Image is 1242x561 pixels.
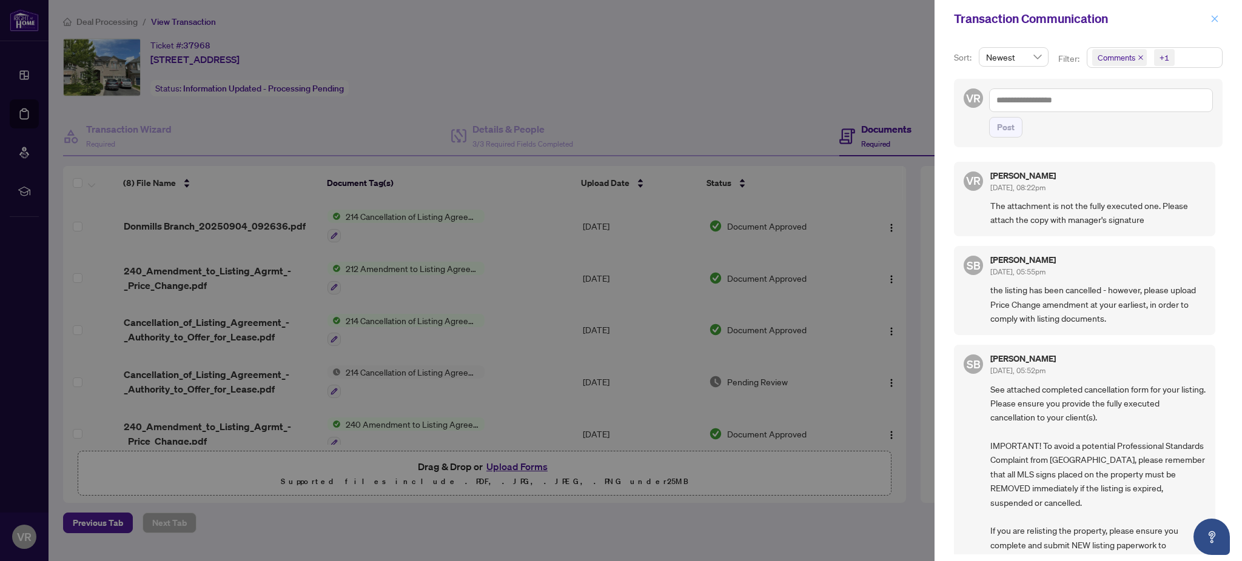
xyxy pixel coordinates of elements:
button: Post [989,117,1022,138]
span: close [1210,15,1219,23]
p: Sort: [954,51,974,64]
span: SB [967,257,981,274]
span: the listing has been cancelled - however, please upload Price Change amendment at your earliest, ... [990,283,1206,325]
span: Comments [1098,51,1135,64]
span: VR [966,172,981,189]
span: Newest [986,48,1041,66]
h5: [PERSON_NAME] [990,171,1056,180]
span: [DATE], 05:52pm [990,366,1046,375]
h5: [PERSON_NAME] [990,256,1056,264]
button: Open asap [1193,519,1230,555]
span: close [1138,55,1144,61]
span: [DATE], 05:55pm [990,267,1046,276]
div: Transaction Communication [954,10,1207,28]
span: Comments [1092,49,1147,66]
div: +1 [1160,51,1169,64]
h5: [PERSON_NAME] [990,354,1056,363]
p: Filter: [1058,52,1081,65]
span: SB [967,356,981,373]
span: [DATE], 08:22pm [990,183,1046,192]
span: VR [966,90,981,107]
span: The attachment is not the fully executed one. Please attach the copy with manager's signature [990,199,1206,227]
